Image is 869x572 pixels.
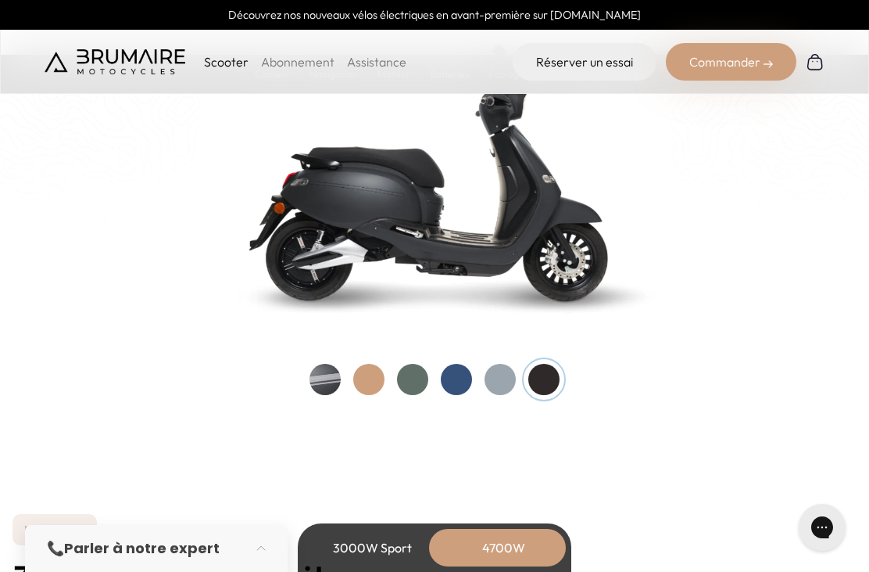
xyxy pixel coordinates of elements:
div: 4700W [441,529,566,567]
a: Assistance [347,54,406,70]
p: Scooter [204,52,249,71]
div: Commander [666,43,796,81]
a: Abonnement [261,54,334,70]
a: Réserver un essai [513,43,656,81]
img: Panier [806,52,824,71]
img: Brumaire Motocycles [45,49,185,74]
iframe: Gorgias live chat messenger [791,498,853,556]
p: Navigation [13,514,97,545]
img: right-arrow-2.png [764,59,773,69]
div: 3000W Sport [309,529,434,567]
